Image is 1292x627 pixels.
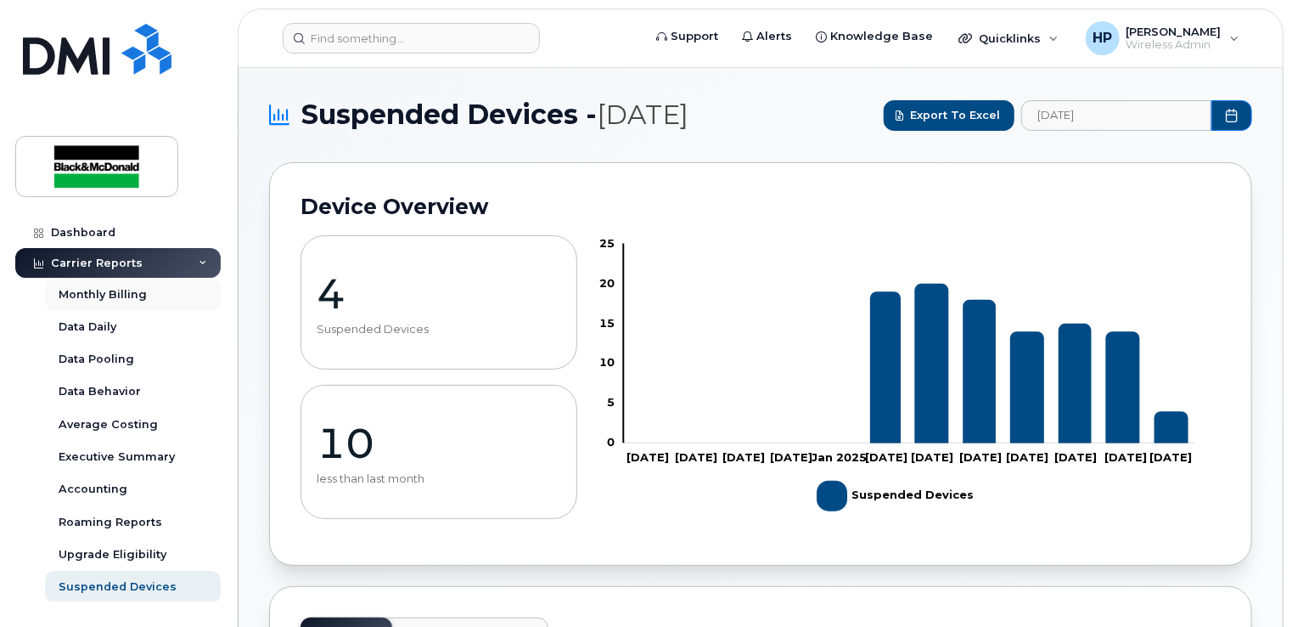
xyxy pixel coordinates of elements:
[675,451,717,465] tspan: [DATE]
[959,451,1002,465] tspan: [DATE]
[812,451,867,465] tspan: Jan 2025
[912,451,954,465] tspan: [DATE]
[884,100,1014,131] button: Export to Excel
[317,323,561,336] p: Suspended Devices
[599,316,615,330] tspan: 15
[607,436,615,449] tspan: 0
[317,472,561,486] p: less than last month
[770,451,812,465] tspan: [DATE]
[722,451,764,465] tspan: [DATE]
[1021,100,1211,131] input: archived_billing_data
[817,474,974,518] g: Suspended Devices
[597,99,688,131] span: [DATE]
[599,236,615,250] tspan: 25
[599,236,1196,518] g: Chart
[1006,451,1048,465] tspan: [DATE]
[1104,451,1147,465] tspan: [DATE]
[599,276,615,290] tspan: 20
[317,418,561,469] p: 10
[607,396,615,410] tspan: 5
[1149,451,1192,465] tspan: [DATE]
[626,451,669,465] tspan: [DATE]
[910,107,1000,123] span: Export to Excel
[1054,451,1097,465] tspan: [DATE]
[1211,100,1252,131] button: Choose Date
[817,474,974,518] g: Legend
[301,194,1221,219] h2: Device Overview
[599,356,615,370] tspan: 10
[865,451,907,465] tspan: [DATE]
[301,99,688,132] span: Suspended Devices -
[317,268,561,319] p: 4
